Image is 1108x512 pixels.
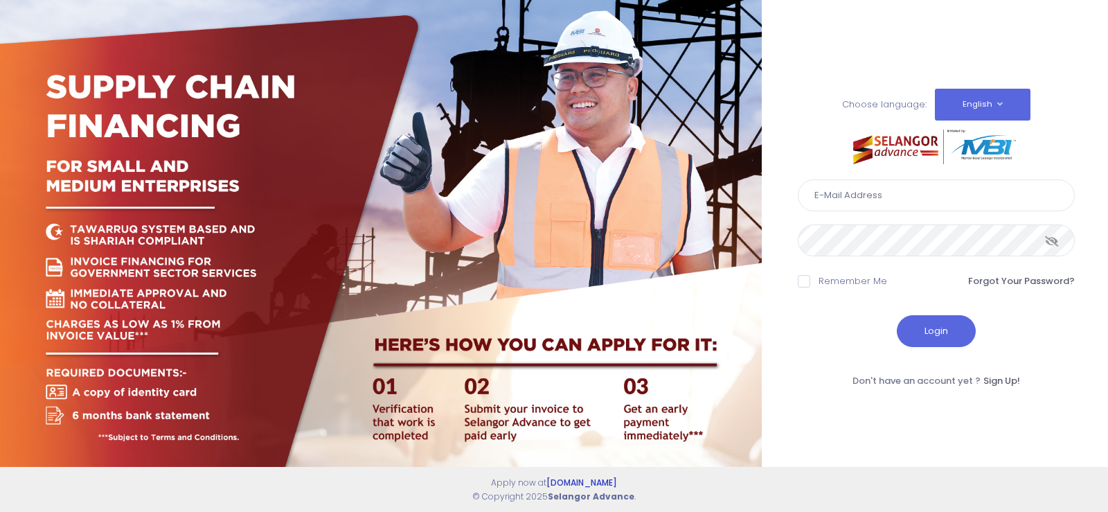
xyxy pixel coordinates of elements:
img: selangor-advance.png [853,130,1019,164]
button: Login [897,315,976,347]
a: Forgot Your Password? [968,274,1075,288]
a: Sign Up! [983,374,1020,387]
label: Remember Me [819,274,887,288]
span: Apply now at © Copyright 2025 . [472,477,636,502]
button: English [935,89,1030,121]
a: [DOMAIN_NAME] [546,477,617,488]
span: Choose language: [842,98,927,111]
span: Don't have an account yet ? [852,374,981,387]
strong: Selangor Advance [548,491,634,502]
input: E-Mail Address [798,179,1075,211]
